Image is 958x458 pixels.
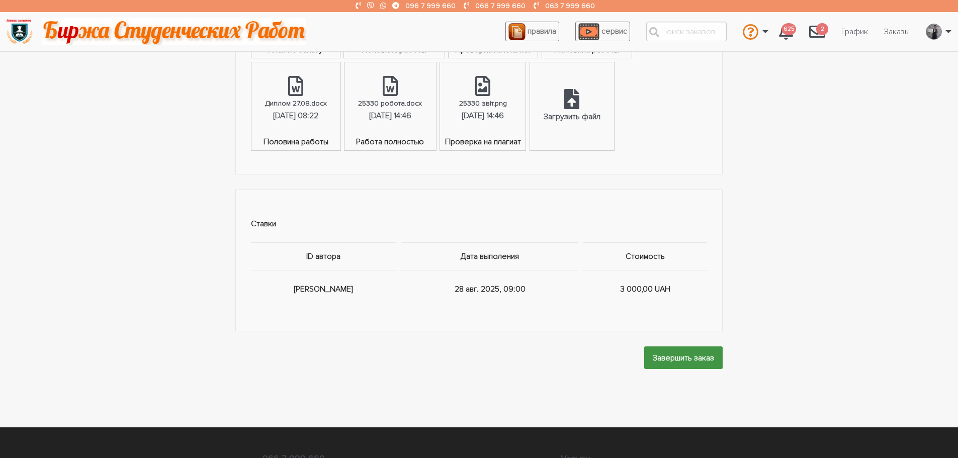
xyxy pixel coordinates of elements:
img: logo-135dea9cf721667cc4ddb0c1795e3ba8b7f362e3d0c04e2cc90b931989920324.png [6,18,33,45]
td: 28 авг. 2025, 09:00 [399,270,581,308]
a: 096 7 999 660 [405,2,456,10]
img: agreement_icon-feca34a61ba7f3d1581b08bc946b2ec1ccb426f67415f344566775c155b7f62c.png [508,23,526,40]
a: правила [505,22,559,41]
div: Загрузить файл [544,111,600,124]
a: 063 7 999 660 [545,2,595,10]
div: 25330 звіт.png [459,98,507,109]
a: 25330 звіт.png[DATE] 14:46 [440,62,526,136]
span: 2 [816,23,828,36]
div: [DATE] 14:46 [462,110,504,123]
td: Ставки [251,205,708,243]
span: Половина работы [251,136,340,150]
a: 2 [801,18,833,45]
div: Диплом 27.08.docx [265,98,327,109]
a: сервис [575,22,630,41]
div: [DATE] 14:46 [369,110,411,123]
td: [PERSON_NAME] [251,270,399,308]
span: Работа полностью [344,136,436,150]
span: 625 [781,23,796,36]
img: motto-2ce64da2796df845c65ce8f9480b9c9d679903764b3ca6da4b6de107518df0fe.gif [42,18,306,45]
a: График [833,22,876,41]
img: 20171208_160937.jpg [926,24,941,40]
th: Стоимость [581,243,708,270]
th: Дата выполения [399,243,581,270]
div: [DATE] 08:22 [273,110,318,123]
img: play_icon-49f7f135c9dc9a03216cfdbccbe1e3994649169d890fb554cedf0eac35a01ba8.png [578,23,599,40]
a: 066 7 999 660 [475,2,526,10]
th: ID автора [251,243,399,270]
span: правила [528,26,556,36]
td: 3 000,00 UAH [581,270,708,308]
input: Завершить заказ [644,346,723,369]
div: 25330 робота.docx [358,98,422,109]
input: Поиск заказов [646,22,727,41]
span: Проверка на плагиат [440,136,526,150]
a: 25330 робота.docx[DATE] 14:46 [344,62,436,136]
a: Диплом 27.08.docx[DATE] 08:22 [251,62,340,136]
span: сервис [601,26,627,36]
a: 625 [771,18,801,45]
a: Заказы [876,22,918,41]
